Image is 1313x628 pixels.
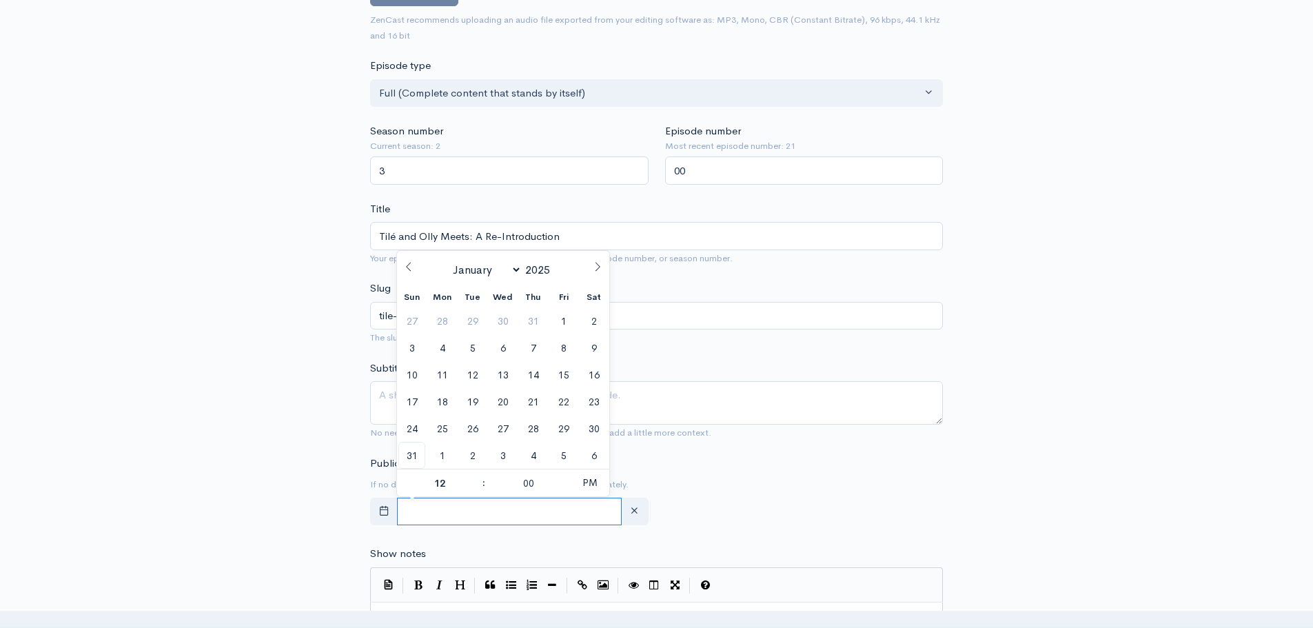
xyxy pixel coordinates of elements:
button: Full (Complete content that stands by itself) [370,79,943,108]
span: Sat [579,293,609,302]
i: | [474,578,476,594]
span: September 2, 2025 [459,442,486,469]
span: August 3, 2025 [398,334,425,361]
button: clear [620,498,649,526]
span: August 30, 2025 [580,415,607,442]
span: Tue [458,293,488,302]
input: Enter season number for this episode [370,156,649,185]
span: July 31, 2025 [520,307,547,334]
span: July 27, 2025 [398,307,425,334]
span: August 12, 2025 [459,361,486,388]
input: title-of-episode [370,302,943,330]
span: August 8, 2025 [550,334,577,361]
label: Show notes [370,546,426,562]
button: Numbered List [521,575,542,596]
button: Create Link [572,575,593,596]
button: Toggle Preview [623,575,644,596]
span: August 9, 2025 [580,334,607,361]
input: Hour [397,469,482,497]
button: Insert Horizontal Line [542,575,562,596]
i: | [618,578,619,594]
span: August 22, 2025 [550,388,577,415]
input: Minute [486,469,571,497]
div: Full (Complete content that stands by itself) [379,85,922,101]
span: July 29, 2025 [459,307,486,334]
span: August 24, 2025 [398,415,425,442]
label: Season number [370,123,443,139]
button: Toggle Fullscreen [664,575,685,596]
span: July 28, 2025 [429,307,456,334]
span: August 4, 2025 [429,334,456,361]
span: August 14, 2025 [520,361,547,388]
span: Fri [549,293,579,302]
span: August 11, 2025 [429,361,456,388]
span: August 21, 2025 [520,388,547,415]
button: Italic [429,575,449,596]
button: Bold [408,575,429,596]
label: Episode type [370,58,431,74]
button: Heading [449,575,470,596]
span: September 5, 2025 [550,442,577,469]
span: August 27, 2025 [489,415,516,442]
span: September 1, 2025 [429,442,456,469]
label: Slug [370,281,391,296]
span: August 26, 2025 [459,415,486,442]
button: Toggle Side by Side [644,575,664,596]
small: No need to repeat the main title of the episode, it's best to add a little more context. [370,427,711,438]
label: Subtitle [370,361,406,376]
span: September 6, 2025 [580,442,607,469]
span: August 18, 2025 [429,388,456,415]
span: Wed [488,293,518,302]
span: August 5, 2025 [459,334,486,361]
span: Thu [518,293,549,302]
small: The slug will be used in the URL for the episode. [370,332,560,343]
label: Episode number [665,123,741,139]
label: Publication date and time [370,456,489,472]
span: August 10, 2025 [398,361,425,388]
span: Mon [427,293,458,302]
small: Most recent episode number: 21 [665,139,944,153]
span: August 25, 2025 [429,415,456,442]
input: What is the episode's title? [370,222,943,250]
input: Enter episode number [665,156,944,185]
span: September 3, 2025 [489,442,516,469]
button: Insert Image [593,575,613,596]
span: August 1, 2025 [550,307,577,334]
span: August 23, 2025 [580,388,607,415]
span: August 20, 2025 [489,388,516,415]
small: Your episode title should include your podcast title, episode number, or season number. [370,252,733,264]
span: Sun [397,293,427,302]
button: Quote [480,575,500,596]
small: ZenCast recommends uploading an audio file exported from your editing software as: MP3, Mono, CBR... [370,14,940,41]
span: : [482,469,486,496]
button: toggle [370,498,398,526]
i: | [567,578,568,594]
span: August 28, 2025 [520,415,547,442]
button: Insert Show Notes Template [378,574,398,595]
span: July 30, 2025 [489,307,516,334]
span: August 29, 2025 [550,415,577,442]
span: September 4, 2025 [520,442,547,469]
span: August 19, 2025 [459,388,486,415]
span: August 2, 2025 [580,307,607,334]
button: Generic List [500,575,521,596]
span: August 6, 2025 [489,334,516,361]
button: Markdown Guide [695,575,715,596]
i: | [403,578,404,594]
select: Month [447,262,522,278]
span: August 15, 2025 [550,361,577,388]
small: If no date is selected, the episode will be published immediately. [370,478,629,490]
label: Title [370,201,390,217]
span: August 7, 2025 [520,334,547,361]
span: August 17, 2025 [398,388,425,415]
i: | [689,578,691,594]
span: August 31, 2025 [398,442,425,469]
span: August 16, 2025 [580,361,607,388]
span: August 13, 2025 [489,361,516,388]
span: Click to toggle [571,469,609,496]
input: Year [522,263,559,277]
small: Current season: 2 [370,139,649,153]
